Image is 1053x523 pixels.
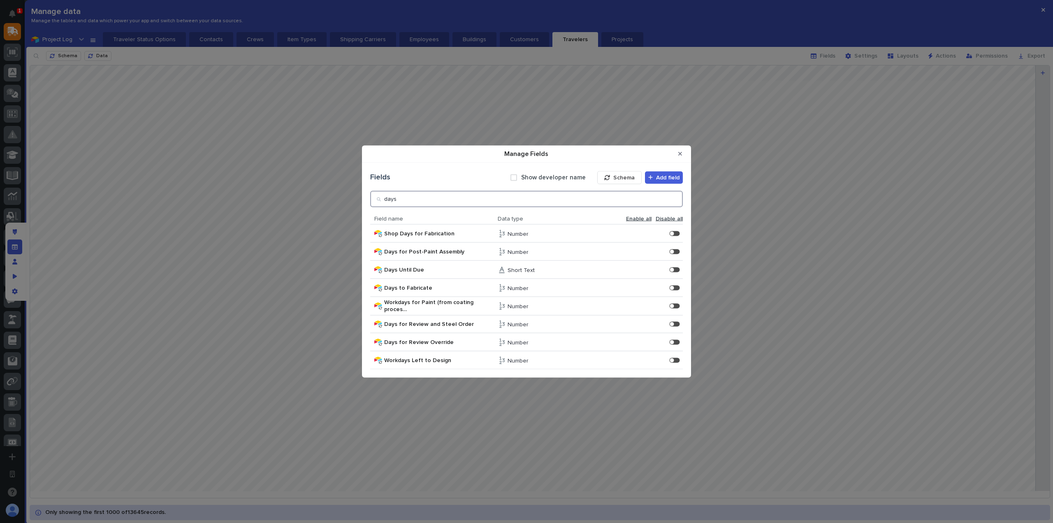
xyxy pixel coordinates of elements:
[370,174,390,181] div: Fields
[28,135,104,142] div: We're available if you need us!
[16,104,45,112] span: Help Docs
[673,147,687,160] button: Close Modal
[140,130,150,139] button: Start new chat
[82,195,100,201] span: Pylon
[370,191,683,207] input: Search
[508,303,529,310] p: Number
[508,267,535,274] p: Short Text
[68,176,71,183] span: •
[128,154,150,164] button: See all
[58,194,100,201] a: Powered byPylon
[508,285,529,292] p: Number
[8,168,21,181] img: Jeff Miller
[626,215,652,222] span: Enable all
[60,104,105,112] span: Onboarding Call
[508,321,529,328] p: Number
[384,230,497,237] span: Shop Days for Fabrication
[656,215,683,222] span: Disable all
[8,33,150,46] p: Welcome 👋
[645,171,683,184] button: Add field
[73,176,90,183] span: [DATE]
[613,174,635,181] span: Schema
[366,146,673,162] div: Manage Fields
[362,145,691,378] div: Manage Fields
[384,284,497,291] span: Days to Fabricate
[8,156,55,162] div: Past conversations
[656,174,680,181] span: Add field
[508,358,529,365] p: Number
[508,339,529,346] p: Number
[26,176,67,183] span: [PERSON_NAME]
[374,215,498,222] span: Field name
[597,171,642,184] button: Schema
[384,357,497,364] span: Workdays Left to Design
[521,174,586,181] label: Show developer name
[8,8,25,24] img: Stacker
[8,46,150,59] p: How can we help?
[48,100,108,115] a: 🔗Onboarding Call
[498,215,590,222] span: Data type
[51,105,58,111] div: 🔗
[384,248,497,255] span: Days for Post-Paint Assembly
[5,100,48,115] a: 📖Help Docs
[384,266,497,273] span: Days Until Due
[8,105,15,111] div: 📖
[28,127,135,135] div: Start new chat
[508,249,529,256] p: Number
[8,127,23,142] img: 1736555164131-43832dd5-751b-4058-ba23-39d91318e5a0
[384,299,497,313] span: Workdays for Paint (from coating proces…
[508,231,529,238] p: Number
[384,339,497,346] span: Days for Review Override
[384,321,497,328] span: Days for Review and Steel Order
